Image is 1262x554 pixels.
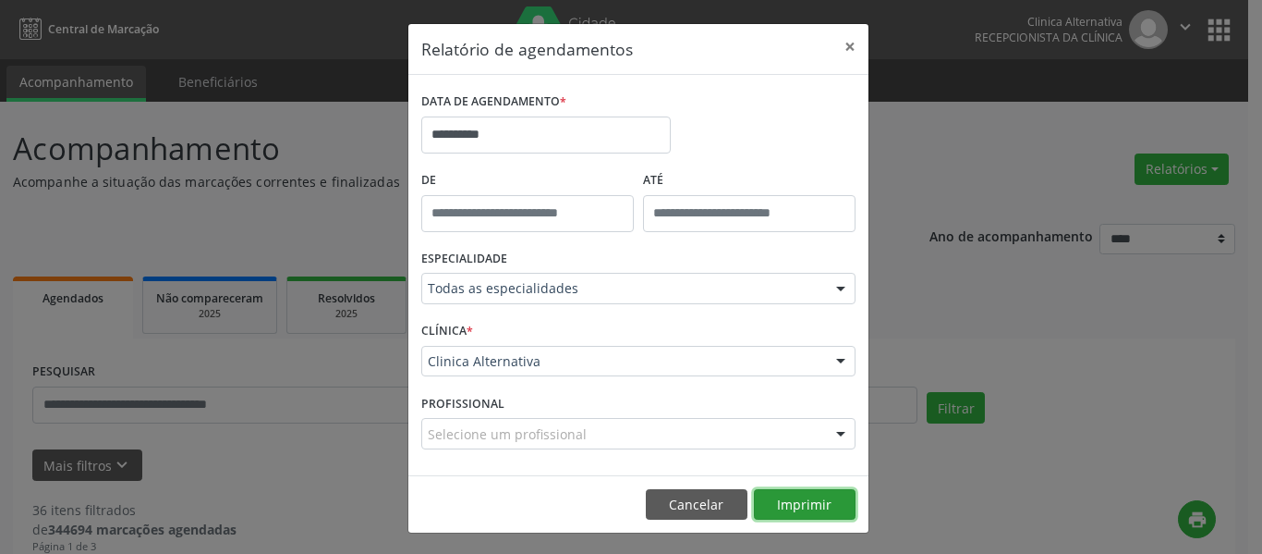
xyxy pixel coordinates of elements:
h5: Relatório de agendamentos [421,37,633,61]
label: ATÉ [643,166,855,195]
label: ESPECIALIDADE [421,245,507,274]
span: Clinica Alternativa [428,352,818,371]
button: Imprimir [754,489,855,521]
label: De [421,166,634,195]
button: Close [831,24,868,69]
label: PROFISSIONAL [421,389,504,418]
span: Selecione um profissional [428,425,587,444]
button: Cancelar [646,489,747,521]
span: Todas as especialidades [428,279,818,298]
label: DATA DE AGENDAMENTO [421,88,566,117]
label: CLÍNICA [421,317,473,346]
